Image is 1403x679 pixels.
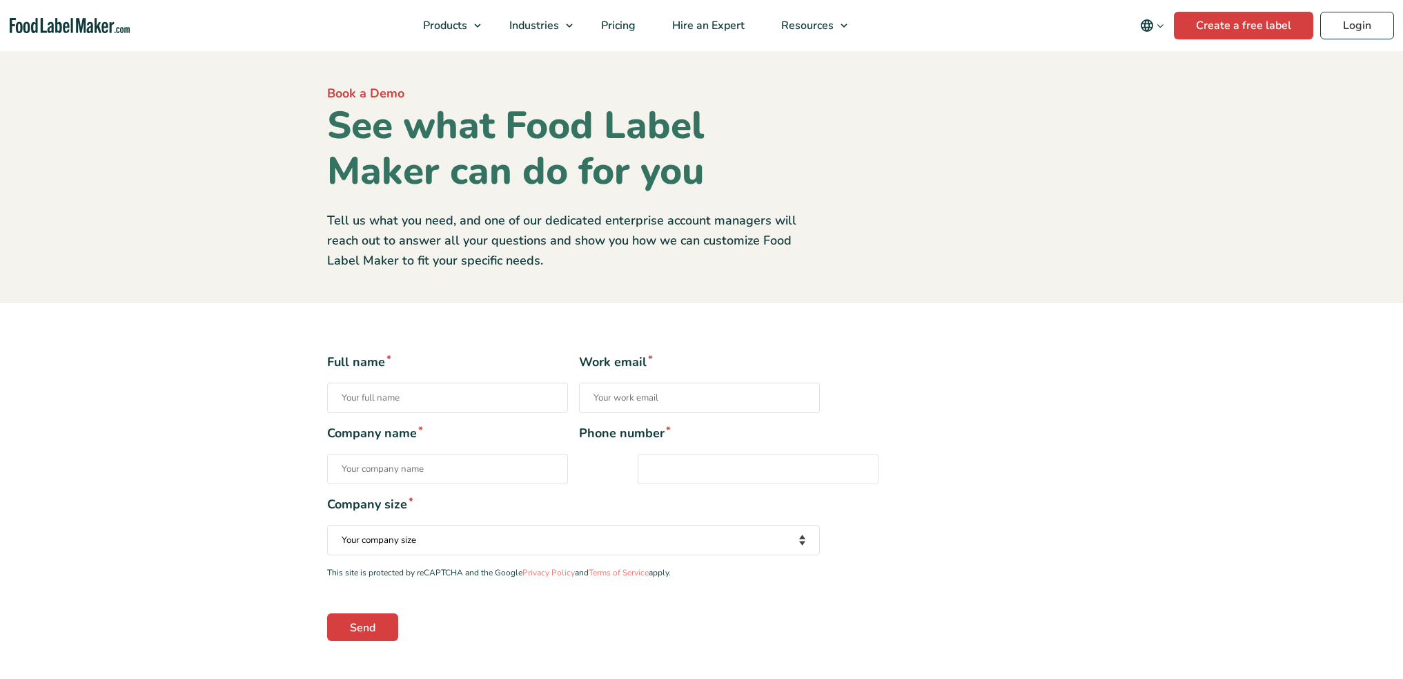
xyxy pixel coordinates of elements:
[327,566,820,580] p: This site is protected by reCAPTCHA and the Google and apply.
[1320,12,1394,39] a: Login
[327,103,820,194] h1: See what Food Label Maker can do for you
[522,567,575,578] a: Privacy Policy
[327,85,404,102] span: Book a Demo
[327,454,568,484] input: Company name*
[327,353,1077,640] form: Contact form
[777,18,835,33] span: Resources
[327,613,398,641] input: Send
[327,495,820,514] span: Company size
[327,383,568,413] input: Full name*
[327,424,568,443] span: Company name
[1130,12,1174,39] button: Change language
[327,353,568,372] span: Full name
[589,567,649,578] a: Terms of Service
[419,18,469,33] span: Products
[638,454,879,484] input: Phone number*
[505,18,560,33] span: Industries
[597,18,637,33] span: Pricing
[1174,12,1313,39] a: Create a free label
[10,18,130,34] a: Food Label Maker homepage
[579,353,820,372] span: Work email
[668,18,746,33] span: Hire an Expert
[327,211,820,270] p: Tell us what you need, and one of our dedicated enterprise account managers will reach out to ans...
[579,383,820,413] input: Work email*
[579,424,820,443] span: Phone number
